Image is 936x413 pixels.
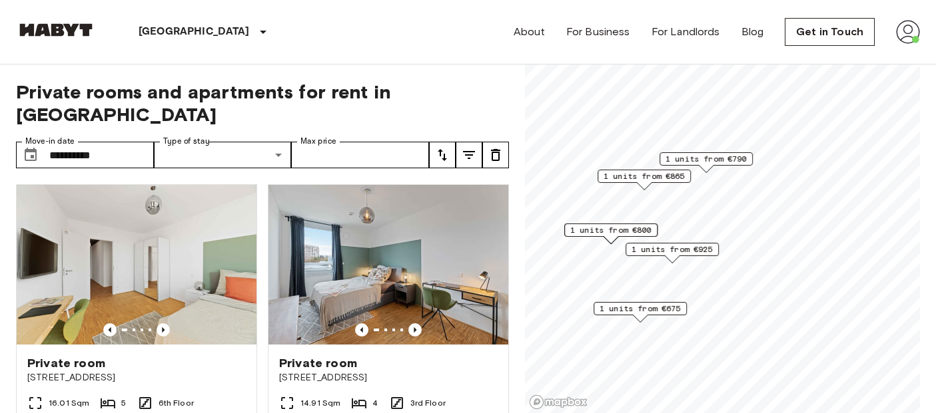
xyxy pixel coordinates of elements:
[139,24,250,40] p: [GEOGRAPHIC_DATA]
[279,355,357,371] span: Private room
[300,136,336,147] label: Max price
[482,142,509,168] button: tune
[25,136,75,147] label: Move-in date
[27,371,246,384] span: [STREET_ADDRESS]
[27,355,105,371] span: Private room
[408,323,422,337] button: Previous image
[529,394,588,410] a: Mapbox logo
[159,397,194,409] span: 6th Floor
[17,185,256,344] img: Marketing picture of unit DE-02-021-001-04HF
[268,185,508,344] img: Marketing picture of unit DE-02-019-002-04HF
[355,323,368,337] button: Previous image
[163,136,210,147] label: Type of stay
[785,18,875,46] a: Get in Touch
[741,24,764,40] a: Blog
[666,153,747,165] span: 1 units from €790
[16,80,509,126] span: Private rooms and apartments for rent in [GEOGRAPHIC_DATA]
[564,223,658,244] div: Map marker
[49,397,89,409] span: 16.01 Sqm
[372,397,378,409] span: 4
[514,24,545,40] a: About
[896,20,920,44] img: avatar
[121,397,126,409] span: 5
[103,323,117,337] button: Previous image
[652,24,720,40] a: For Landlords
[300,397,340,409] span: 14.91 Sqm
[600,303,681,315] span: 1 units from €675
[660,152,753,173] div: Map marker
[632,243,713,255] span: 1 units from €925
[604,170,685,182] span: 1 units from €865
[16,23,96,37] img: Habyt
[456,142,482,168] button: tune
[570,224,652,236] span: 1 units from €800
[410,397,446,409] span: 3rd Floor
[594,302,687,323] div: Map marker
[598,170,691,190] div: Map marker
[17,142,44,168] button: Choose date, selected date is 1 Oct 2025
[626,243,719,263] div: Map marker
[429,142,456,168] button: tune
[566,24,630,40] a: For Business
[279,371,498,384] span: [STREET_ADDRESS]
[157,323,170,337] button: Previous image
